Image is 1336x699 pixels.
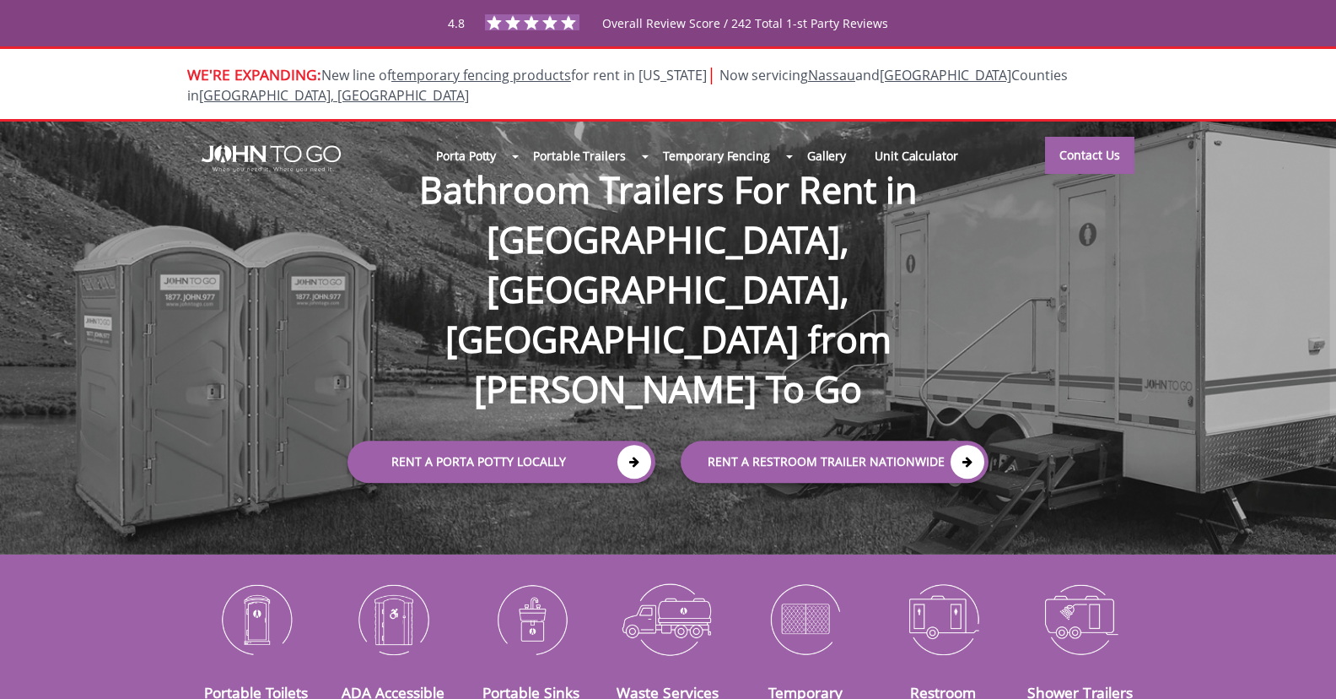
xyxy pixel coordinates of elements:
a: Temporary Fencing [649,138,784,174]
a: Nassau [808,66,855,84]
a: Gallery [793,138,860,174]
span: WE'RE EXPANDING: [187,64,321,84]
a: Portable Trailers [519,138,639,174]
a: [GEOGRAPHIC_DATA], [GEOGRAPHIC_DATA] [199,86,469,105]
a: temporary fencing products [391,66,571,84]
span: | [707,62,716,85]
img: Portable-Sinks-icon_N.png [475,575,587,663]
span: Overall Review Score / 242 Total 1-st Party Reviews [602,15,888,65]
a: Unit Calculator [860,138,972,174]
img: Portable-Toilets-icon_N.png [200,575,312,663]
img: ADA-Accessible-Units-icon_N.png [337,575,450,663]
img: Waste-Services-icon_N.png [612,575,725,663]
img: Temporary-Fencing-cion_N.png [749,575,861,663]
a: [GEOGRAPHIC_DATA] [880,66,1011,84]
span: 4.8 [448,15,465,31]
h1: Bathroom Trailers For Rent in [GEOGRAPHIC_DATA], [GEOGRAPHIC_DATA], [GEOGRAPHIC_DATA] from [PERSO... [331,111,1005,415]
a: Contact Us [1045,137,1134,174]
img: Restroom-Trailers-icon_N.png [886,575,999,663]
span: New line of for rent in [US_STATE] [187,66,1068,106]
a: rent a RESTROOM TRAILER Nationwide [681,441,989,483]
a: Rent a Porta Potty Locally [347,441,655,483]
img: JOHN to go [202,145,341,172]
a: Porta Potty [422,138,510,174]
img: Shower-Trailers-icon_N.png [1024,575,1136,663]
